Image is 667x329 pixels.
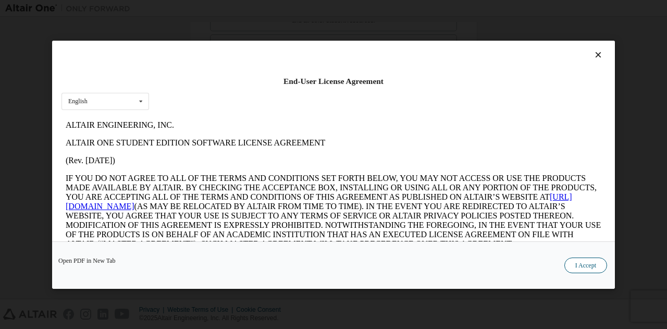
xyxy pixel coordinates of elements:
p: ALTAIR ONE STUDENT EDITION SOFTWARE LICENSE AGREEMENT [4,22,540,31]
a: Open PDF in New Tab [58,257,116,263]
p: (Rev. [DATE]) [4,40,540,49]
p: This Altair One Student Edition Software License Agreement (“Agreement”) is between Altair Engine... [4,141,540,178]
div: English [68,98,88,104]
div: End-User License Agreement [61,76,606,87]
button: I Accept [564,257,607,273]
p: IF YOU DO NOT AGREE TO ALL OF THE TERMS AND CONDITIONS SET FORTH BELOW, YOU MAY NOT ACCESS OR USE... [4,57,540,132]
a: [URL][DOMAIN_NAME] [4,76,511,94]
p: ALTAIR ENGINEERING, INC. [4,4,540,14]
